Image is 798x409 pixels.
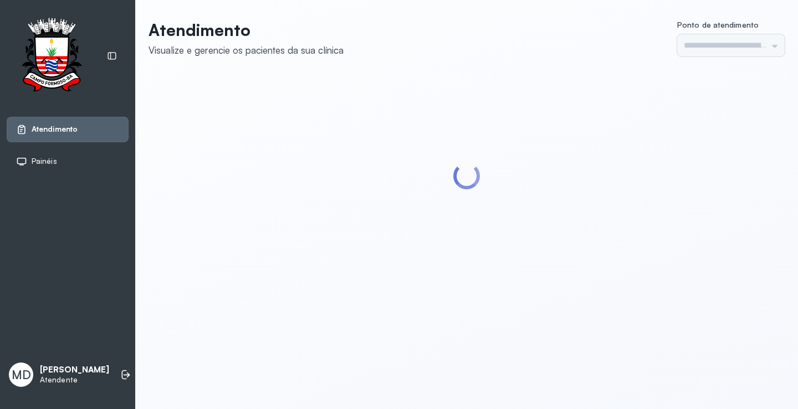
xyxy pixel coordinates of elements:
[40,375,109,385] p: Atendente
[40,365,109,375] p: [PERSON_NAME]
[32,125,78,134] span: Atendimento
[16,124,119,135] a: Atendimento
[12,18,91,95] img: Logotipo do estabelecimento
[149,20,344,40] p: Atendimento
[677,20,759,29] span: Ponto de atendimento
[32,157,57,166] span: Painéis
[149,44,344,56] div: Visualize e gerencie os pacientes da sua clínica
